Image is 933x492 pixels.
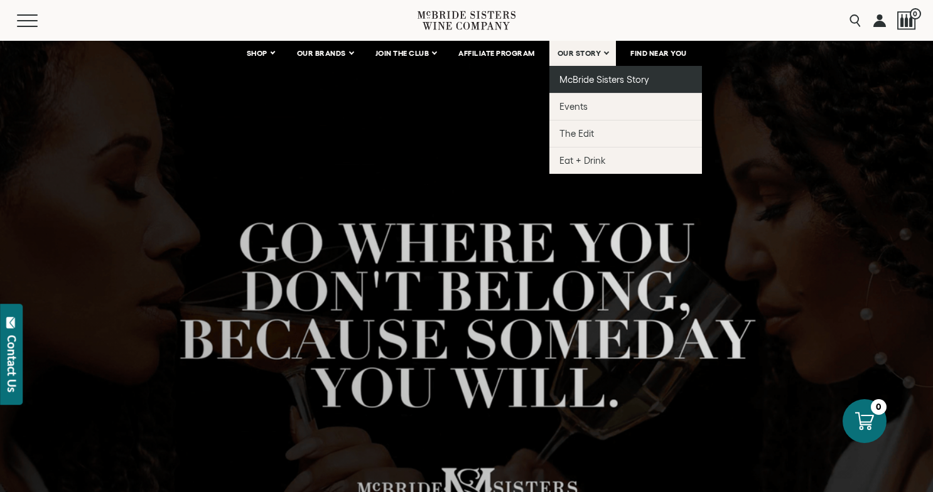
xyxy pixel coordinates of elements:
span: FIND NEAR YOU [630,49,687,58]
button: Mobile Menu Trigger [17,14,62,27]
span: OUR STORY [558,49,601,58]
a: Events [549,93,702,120]
a: AFFILIATE PROGRAM [450,41,543,66]
div: Contact Us [6,335,18,392]
span: Events [559,101,588,112]
span: Eat + Drink [559,155,606,166]
span: McBride Sisters Story [559,74,649,85]
a: JOIN THE CLUB [367,41,445,66]
span: SHOP [247,49,268,58]
a: McBride Sisters Story [549,66,702,93]
div: 0 [871,399,887,415]
a: OUR STORY [549,41,617,66]
a: Eat + Drink [549,147,702,174]
span: OUR BRANDS [297,49,346,58]
a: OUR BRANDS [289,41,361,66]
a: The Edit [549,120,702,147]
span: 0 [910,8,921,19]
a: SHOP [239,41,283,66]
span: JOIN THE CLUB [375,49,429,58]
span: AFFILIATE PROGRAM [458,49,535,58]
span: The Edit [559,128,594,139]
a: FIND NEAR YOU [622,41,695,66]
